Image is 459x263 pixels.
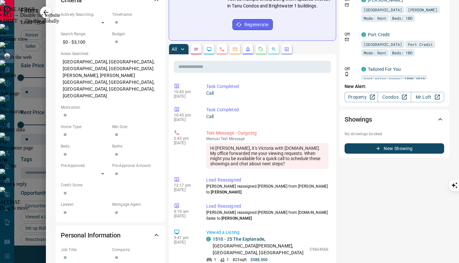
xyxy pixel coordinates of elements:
[206,229,328,236] p: Viewed a Listing
[174,214,197,218] p: [DATE]
[206,210,328,221] p: [PERSON_NAME] reassigned [PERSON_NAME] from [DOMAIN_NAME] Sales to
[213,236,306,256] p: , [GEOGRAPHIC_DATA][PERSON_NAME], [GEOGRAPHIC_DATA], [GEOGRAPHIC_DATA]
[233,257,247,263] p: 823 sqft
[251,257,268,263] p: $588,000
[174,236,197,240] p: 9:47 pm
[61,247,109,253] p: Job Title:
[227,257,229,263] p: 1
[112,247,160,253] p: Company:
[174,209,197,214] p: 9:19 am
[310,247,328,252] p: C5604566
[213,236,264,242] a: 1510 - 25 The Esplanade
[206,237,211,241] div: condos.ca
[221,216,252,221] span: [PERSON_NAME]
[61,230,121,240] h2: Personal Information
[214,257,216,263] p: 1
[61,227,160,243] div: Personal Information
[174,240,197,245] p: [DATE]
